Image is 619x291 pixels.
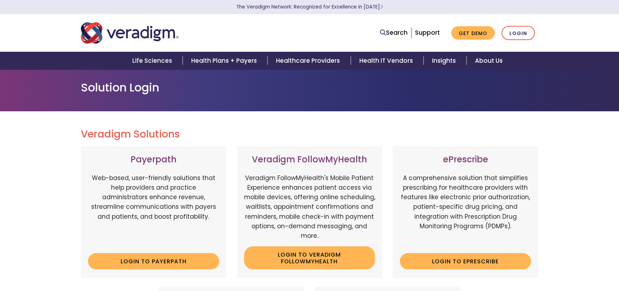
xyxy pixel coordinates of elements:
[236,4,383,10] a: The Veradigm Network: Recognized for Excellence in [DATE]Learn More
[351,52,424,70] a: Health IT Vendors
[400,253,531,269] a: Login to ePrescribe
[466,52,511,70] a: About Us
[415,28,440,37] a: Support
[244,155,375,165] h3: Veradigm FollowMyHealth
[400,155,531,165] h3: ePrescribe
[81,128,538,140] h2: Veradigm Solutions
[81,21,178,45] img: Veradigm logo
[244,246,375,269] a: Login to Veradigm FollowMyHealth
[88,155,219,165] h3: Payerpath
[88,173,219,248] p: Web-based, user-friendly solutions that help providers and practice administrators enhance revenu...
[244,173,375,241] p: Veradigm FollowMyHealth's Mobile Patient Experience enhances patient access via mobile devices, o...
[183,52,267,70] a: Health Plans + Payers
[502,26,535,40] a: Login
[124,52,183,70] a: Life Sciences
[451,26,495,40] a: Get Demo
[88,253,219,269] a: Login to Payerpath
[400,173,531,248] p: A comprehensive solution that simplifies prescribing for healthcare providers with features like ...
[267,52,350,70] a: Healthcare Providers
[81,81,538,94] h1: Solution Login
[380,4,383,10] span: Learn More
[424,52,466,70] a: Insights
[380,28,408,38] a: Search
